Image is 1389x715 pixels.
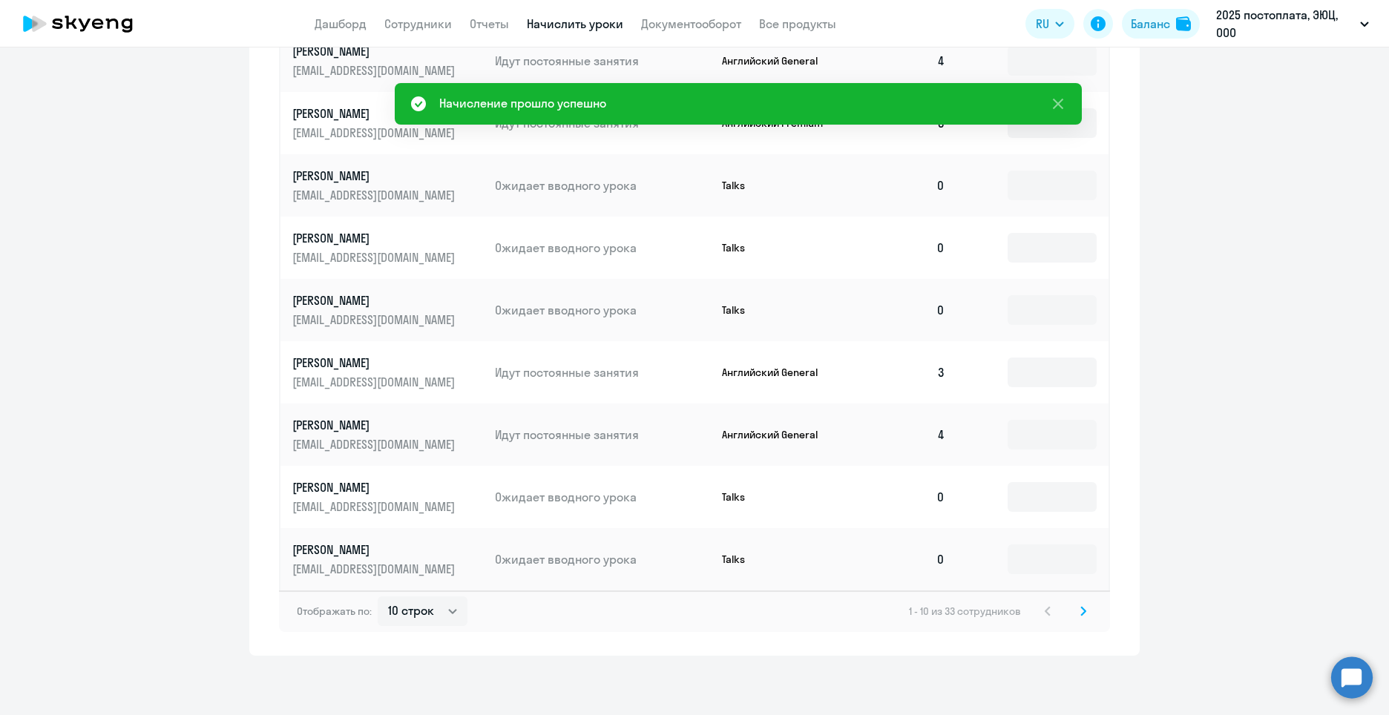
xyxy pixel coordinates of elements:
button: 2025 постоплата, ЭЮЦ, ООО [1209,6,1376,42]
a: [PERSON_NAME][EMAIL_ADDRESS][DOMAIN_NAME] [292,168,483,203]
a: [PERSON_NAME][EMAIL_ADDRESS][DOMAIN_NAME] [292,105,483,141]
img: balance [1176,16,1191,31]
p: Ожидает вводного урока [495,551,710,567]
p: Идут постоянные занятия [495,426,710,443]
td: 0 [853,279,957,341]
p: [EMAIL_ADDRESS][DOMAIN_NAME] [292,125,459,141]
a: Начислить уроки [527,16,623,31]
p: [EMAIL_ADDRESS][DOMAIN_NAME] [292,436,459,452]
p: [EMAIL_ADDRESS][DOMAIN_NAME] [292,312,459,328]
span: 1 - 10 из 33 сотрудников [909,604,1021,618]
p: Talks [722,303,833,317]
p: Talks [722,490,833,504]
a: Дашборд [315,16,367,31]
a: [PERSON_NAME][EMAIL_ADDRESS][DOMAIN_NAME] [292,292,483,328]
p: [PERSON_NAME] [292,541,459,558]
p: [PERSON_NAME] [292,355,459,371]
p: [EMAIL_ADDRESS][DOMAIN_NAME] [292,187,459,203]
p: [EMAIL_ADDRESS][DOMAIN_NAME] [292,498,459,515]
a: [PERSON_NAME][EMAIL_ADDRESS][DOMAIN_NAME] [292,479,483,515]
td: 4 [853,403,957,466]
p: [EMAIL_ADDRESS][DOMAIN_NAME] [292,374,459,390]
span: Отображать по: [297,604,372,618]
a: Все продукты [759,16,836,31]
p: [PERSON_NAME] [292,292,459,309]
a: Сотрудники [384,16,452,31]
p: [PERSON_NAME] [292,230,459,246]
p: [PERSON_NAME] [292,43,459,59]
td: 0 [853,154,957,217]
p: Talks [722,553,833,566]
p: Идут постоянные занятия [495,364,710,380]
div: Баланс [1131,15,1170,33]
td: 0 [853,466,957,528]
a: [PERSON_NAME][EMAIL_ADDRESS][DOMAIN_NAME] [292,355,483,390]
p: Английский General [722,428,833,441]
td: 0 [853,528,957,590]
p: Английский General [722,366,833,379]
td: 4 [853,30,957,92]
button: Балансbalance [1122,9,1200,39]
p: [PERSON_NAME] [292,168,459,184]
p: [PERSON_NAME] [292,479,459,495]
td: 3 [853,341,957,403]
a: [PERSON_NAME][EMAIL_ADDRESS][DOMAIN_NAME] [292,417,483,452]
p: [PERSON_NAME] [292,417,459,433]
p: [EMAIL_ADDRESS][DOMAIN_NAME] [292,249,459,266]
p: Английский General [722,54,833,67]
p: Ожидает вводного урока [495,489,710,505]
div: Начисление прошло успешно [439,94,606,112]
button: RU [1025,9,1074,39]
p: Talks [722,179,833,192]
span: RU [1036,15,1049,33]
p: Идут постоянные занятия [495,53,710,69]
a: [PERSON_NAME][EMAIL_ADDRESS][DOMAIN_NAME] [292,541,483,577]
td: 0 [853,217,957,279]
p: Talks [722,241,833,254]
p: [PERSON_NAME] [292,105,459,122]
a: Документооборот [641,16,741,31]
p: [EMAIL_ADDRESS][DOMAIN_NAME] [292,62,459,79]
p: Ожидает вводного урока [495,302,710,318]
a: [PERSON_NAME][EMAIL_ADDRESS][DOMAIN_NAME] [292,230,483,266]
p: Ожидает вводного урока [495,240,710,256]
p: Ожидает вводного урока [495,177,710,194]
a: [PERSON_NAME][EMAIL_ADDRESS][DOMAIN_NAME] [292,43,483,79]
p: [EMAIL_ADDRESS][DOMAIN_NAME] [292,561,459,577]
p: 2025 постоплата, ЭЮЦ, ООО [1216,6,1354,42]
a: Отчеты [470,16,509,31]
